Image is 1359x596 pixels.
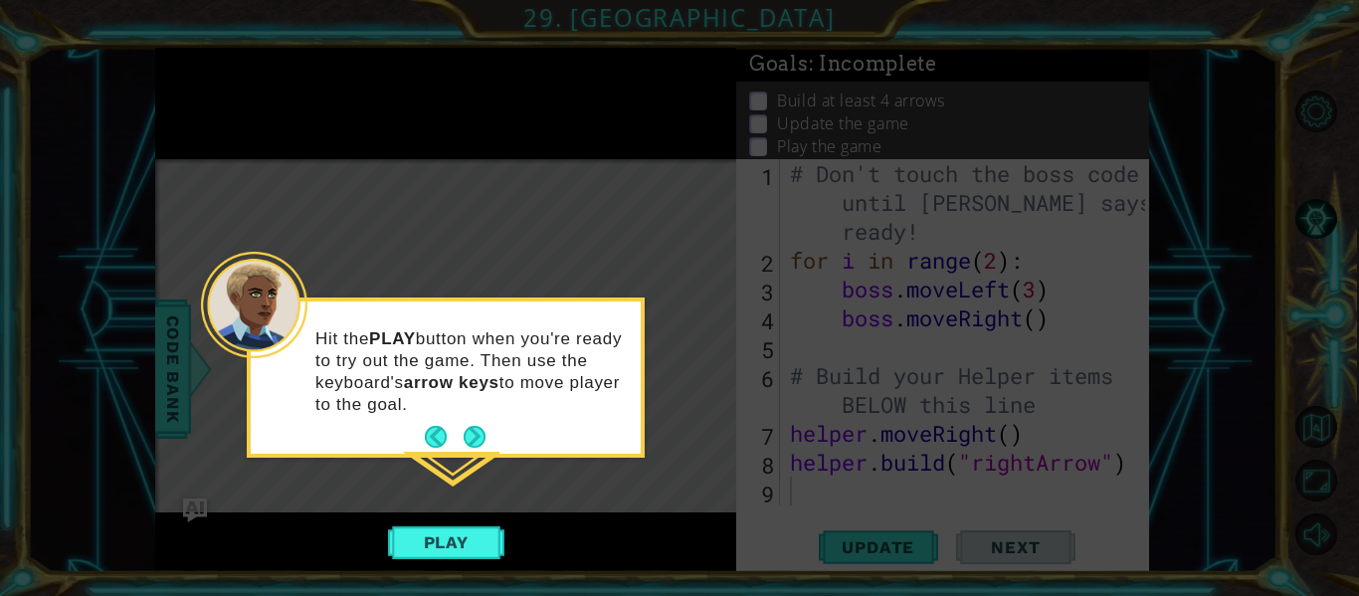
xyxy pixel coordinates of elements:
[388,523,504,561] button: Play
[404,373,499,392] strong: arrow keys
[464,426,485,448] button: Next
[315,328,627,416] p: Hit the button when you're ready to try out the game. Then use the keyboard's to move player to t...
[425,426,464,448] button: Back
[369,329,416,348] strong: PLAY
